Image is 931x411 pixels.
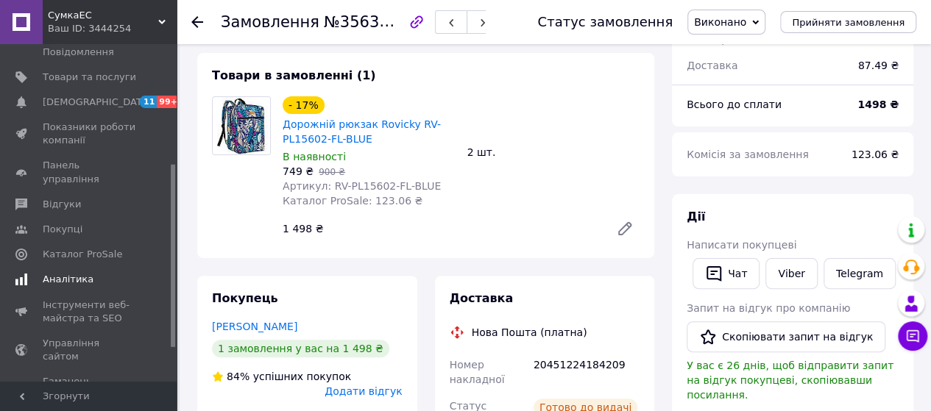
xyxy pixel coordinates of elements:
[898,321,927,351] button: Чат з покупцем
[212,321,297,332] a: [PERSON_NAME]
[849,49,907,82] div: 87.49 ₴
[531,351,643,393] div: 20451224184209
[693,258,760,289] button: Чат
[792,17,905,28] span: Прийняти замовлення
[319,167,345,177] span: 900 ₴
[687,360,893,401] span: У вас є 26 днів, щоб відправити запит на відгук покупцеві, скопіювавши посилання.
[43,375,136,401] span: Гаманець компанії
[687,149,809,160] span: Комісія за замовлення
[461,142,646,162] div: 2 шт.
[283,165,314,177] span: 749 ₴
[43,337,136,363] span: Управління сайтом
[687,99,782,110] span: Всього до сплати
[43,198,81,211] span: Відгуки
[43,248,122,261] span: Каталог ProSale
[450,291,514,305] span: Доставка
[43,71,136,84] span: Товари та послуги
[221,13,319,31] span: Замовлення
[765,258,817,289] a: Viber
[687,210,705,224] span: Дії
[48,9,158,22] span: СумкаЕС
[140,96,157,108] span: 11
[857,99,899,110] b: 1498 ₴
[283,195,422,207] span: Каталог ProSale: 123.06 ₴
[537,15,673,29] div: Статус замовлення
[227,371,249,382] span: 84%
[687,239,796,251] span: Написати покупцеві
[277,218,604,239] div: 1 498 ₴
[852,149,899,160] span: 123.06 ₴
[191,15,203,29] div: Повернутися назад
[687,302,850,314] span: Запит на відгук про компанію
[283,151,346,162] span: В наявності
[43,46,114,59] span: Повідомлення
[213,97,270,154] img: Дорожній рюкзак Rovicky RV-PL15602-FL-BLUE
[43,159,136,185] span: Панель управління
[824,258,896,289] a: Telegram
[687,321,885,352] button: Скопіювати запит на відгук
[325,385,402,397] span: Додати відгук
[43,299,136,325] span: Інструменти веб-майстра та SEO
[48,22,177,35] div: Ваш ID: 3444254
[283,96,325,114] div: - 17%
[43,273,93,286] span: Аналітика
[283,180,441,192] span: Артикул: RV-PL15602-FL-BLUE
[212,340,389,357] div: 1 замовлення у вас на 1 498 ₴
[687,33,728,45] span: 1 товар
[212,68,376,82] span: Товари в замовленні (1)
[43,223,82,236] span: Покупці
[283,118,441,145] a: Дорожній рюкзак Rovicky RV-PL15602-FL-BLUE
[43,96,152,109] span: [DEMOGRAPHIC_DATA]
[212,291,278,305] span: Покупець
[43,121,136,147] span: Показники роботи компанії
[610,214,640,243] a: Редагувати
[324,12,428,31] span: №356340731
[450,359,505,385] span: Номер накладної
[157,96,181,108] span: 99+
[212,369,351,384] div: успішних покупок
[687,60,737,71] span: Доставка
[780,11,916,33] button: Прийняти замовлення
[468,325,591,340] div: Нова Пошта (платна)
[694,16,746,28] span: Виконано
